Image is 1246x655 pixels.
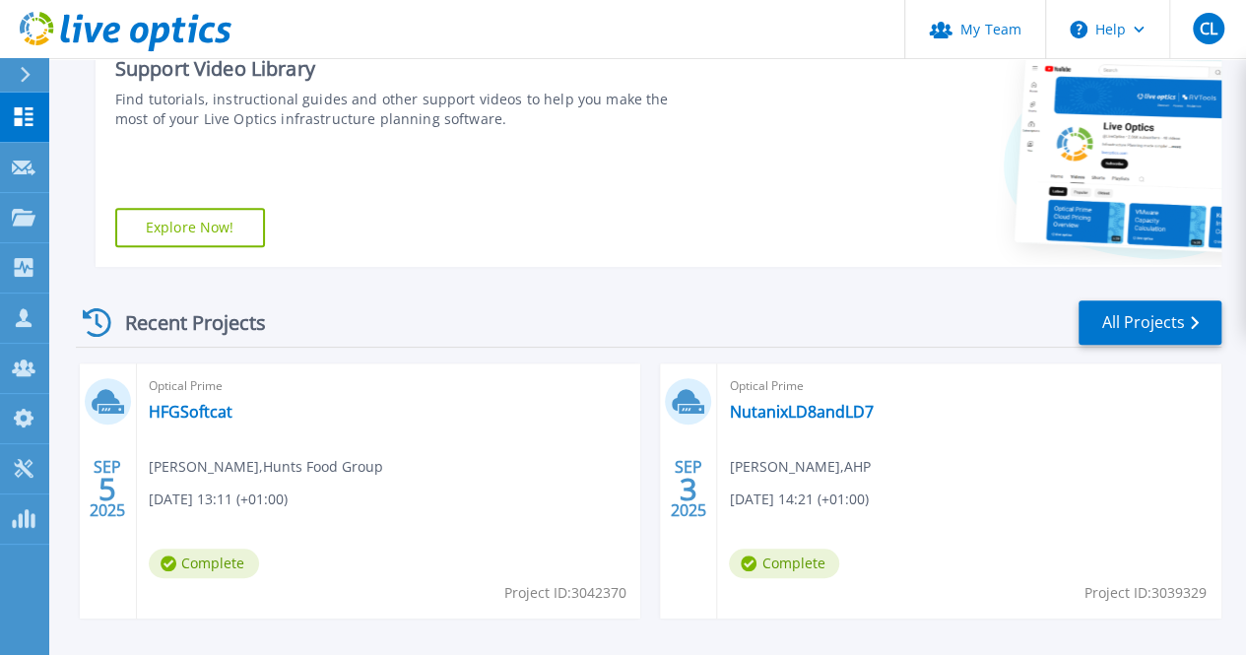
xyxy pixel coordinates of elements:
[1199,21,1216,36] span: CL
[1084,582,1207,604] span: Project ID: 3039329
[149,375,629,397] span: Optical Prime
[503,582,625,604] span: Project ID: 3042370
[149,489,288,510] span: [DATE] 13:11 (+01:00)
[680,481,697,497] span: 3
[729,549,839,578] span: Complete
[1079,300,1221,345] a: All Projects
[729,402,873,422] a: NutanixLD8andLD7
[89,453,126,525] div: SEP 2025
[115,208,265,247] a: Explore Now!
[149,549,259,578] span: Complete
[729,489,868,510] span: [DATE] 14:21 (+01:00)
[115,56,700,82] div: Support Video Library
[76,298,293,347] div: Recent Projects
[115,90,700,129] div: Find tutorials, instructional guides and other support videos to help you make the most of your L...
[729,375,1210,397] span: Optical Prime
[149,402,232,422] a: HFGSoftcat
[149,456,383,478] span: [PERSON_NAME] , Hunts Food Group
[670,453,707,525] div: SEP 2025
[98,481,116,497] span: 5
[729,456,870,478] span: [PERSON_NAME] , AHP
